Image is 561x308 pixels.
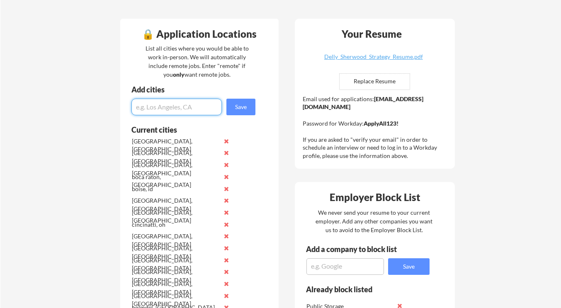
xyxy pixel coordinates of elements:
[132,196,219,213] div: [GEOGRAPHIC_DATA], [GEOGRAPHIC_DATA]
[306,286,418,293] div: Already block listed
[140,44,254,79] div: List all cities where you would be able to work in-person. We will automatically include remote j...
[388,258,430,275] button: Save
[131,86,257,93] div: Add cities
[132,268,219,284] div: [GEOGRAPHIC_DATA], [GEOGRAPHIC_DATA]
[132,185,219,193] div: boise, id
[364,120,398,127] strong: ApplyAll123!
[132,209,219,225] div: [GEOGRAPHIC_DATA], [GEOGRAPHIC_DATA]
[132,137,219,153] div: [GEOGRAPHIC_DATA], [GEOGRAPHIC_DATA]
[324,54,423,60] div: Delly_Sherwood_Strategy_Resume.pdf
[122,29,277,39] div: 🔒 Application Locations
[132,221,219,229] div: cincinatti, oh
[303,95,423,111] strong: [EMAIL_ADDRESS][DOMAIN_NAME]
[132,280,219,296] div: [GEOGRAPHIC_DATA], [GEOGRAPHIC_DATA]
[132,149,219,165] div: [GEOGRAPHIC_DATA], [GEOGRAPHIC_DATA]
[331,29,413,39] div: Your Resume
[306,245,410,253] div: Add a company to block list
[132,292,219,308] div: [GEOGRAPHIC_DATA], [GEOGRAPHIC_DATA]
[132,161,219,177] div: [GEOGRAPHIC_DATA], [GEOGRAPHIC_DATA]
[132,256,219,272] div: [GEOGRAPHIC_DATA], [GEOGRAPHIC_DATA]
[132,244,219,260] div: [GEOGRAPHIC_DATA], [GEOGRAPHIC_DATA]
[303,95,449,160] div: Email used for applications: Password for Workday: If you are asked to "verify your email" in ord...
[132,232,219,248] div: [GEOGRAPHIC_DATA], [GEOGRAPHIC_DATA]
[173,71,185,78] strong: only
[131,126,246,133] div: Current cities
[324,54,423,67] a: Delly_Sherwood_Strategy_Resume.pdf
[132,173,219,189] div: boca raton, [GEOGRAPHIC_DATA]
[226,99,255,115] button: Save
[131,99,222,115] input: e.g. Los Angeles, CA
[315,208,433,234] div: We never send your resume to your current employer. Add any other companies you want us to avoid ...
[298,192,452,202] div: Employer Block List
